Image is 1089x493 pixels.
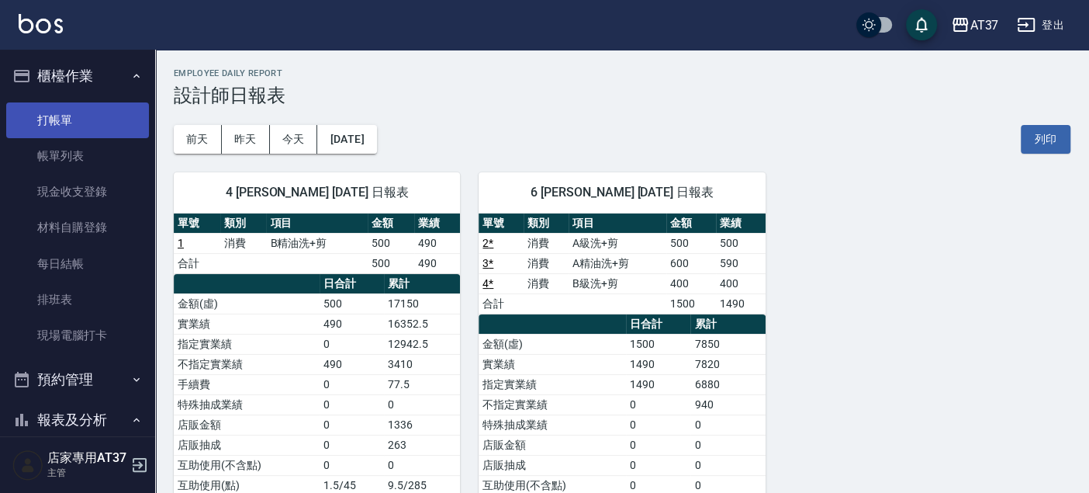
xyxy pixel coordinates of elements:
[320,274,384,294] th: 日合計
[317,125,376,154] button: [DATE]
[414,253,461,273] td: 490
[174,293,320,314] td: 金額(虛)
[6,102,149,138] a: 打帳單
[320,334,384,354] td: 0
[192,185,441,200] span: 4 [PERSON_NAME] [DATE] 日報表
[174,68,1070,78] h2: Employee Daily Report
[6,210,149,245] a: 材料自購登錄
[479,394,626,415] td: 不指定實業績
[384,435,461,455] td: 263
[626,334,691,354] td: 1500
[716,253,766,273] td: 590
[479,214,765,314] table: a dense table
[220,233,267,253] td: 消費
[320,455,384,475] td: 0
[178,237,184,249] a: 1
[626,314,691,335] th: 日合計
[479,415,626,435] td: 特殊抽成業績
[6,282,149,318] a: 排班表
[690,435,765,455] td: 0
[479,214,524,234] th: 單號
[479,293,524,314] td: 合計
[479,374,626,394] td: 指定實業績
[174,455,320,475] td: 互助使用(不含點)
[384,354,461,374] td: 3410
[524,214,569,234] th: 類別
[569,273,666,293] td: B級洗+剪
[320,415,384,435] td: 0
[970,16,998,35] div: AT37
[945,9,1004,41] button: AT37
[174,354,320,374] td: 不指定實業績
[1011,11,1070,40] button: 登出
[666,233,716,253] td: 500
[6,246,149,282] a: 每日結帳
[368,233,414,253] td: 500
[6,359,149,400] button: 預約管理
[19,14,63,33] img: Logo
[174,374,320,394] td: 手續費
[626,455,691,475] td: 0
[266,233,367,253] td: B精油洗+剪
[666,293,716,314] td: 1500
[174,253,220,273] td: 合計
[626,394,691,415] td: 0
[569,214,666,234] th: 項目
[524,273,569,293] td: 消費
[6,318,149,353] a: 現場電腦打卡
[174,334,320,354] td: 指定實業績
[174,125,222,154] button: 前天
[6,138,149,174] a: 帳單列表
[174,314,320,334] td: 實業績
[174,394,320,415] td: 特殊抽成業績
[414,214,461,234] th: 業績
[690,455,765,475] td: 0
[414,233,461,253] td: 490
[524,233,569,253] td: 消費
[479,354,626,374] td: 實業績
[666,214,716,234] th: 金額
[479,435,626,455] td: 店販金額
[569,233,666,253] td: A級洗+剪
[716,214,766,234] th: 業績
[690,394,765,415] td: 940
[47,466,126,480] p: 主管
[1021,125,1070,154] button: 列印
[690,415,765,435] td: 0
[384,274,461,294] th: 累計
[626,374,691,394] td: 1490
[222,125,270,154] button: 昨天
[690,374,765,394] td: 6880
[716,233,766,253] td: 500
[320,293,384,314] td: 500
[569,253,666,273] td: A精油洗+剪
[666,273,716,293] td: 400
[320,435,384,455] td: 0
[384,415,461,435] td: 1336
[174,214,460,274] table: a dense table
[174,214,220,234] th: 單號
[716,273,766,293] td: 400
[626,435,691,455] td: 0
[384,374,461,394] td: 77.5
[174,85,1070,106] h3: 設計師日報表
[497,185,746,200] span: 6 [PERSON_NAME] [DATE] 日報表
[906,9,937,40] button: save
[6,400,149,440] button: 報表及分析
[320,394,384,415] td: 0
[384,314,461,334] td: 16352.5
[320,314,384,334] td: 490
[690,354,765,374] td: 7820
[320,374,384,394] td: 0
[524,253,569,273] td: 消費
[384,455,461,475] td: 0
[384,394,461,415] td: 0
[690,334,765,354] td: 7850
[384,334,461,354] td: 12942.5
[220,214,267,234] th: 類別
[690,314,765,335] th: 累計
[368,214,414,234] th: 金額
[270,125,318,154] button: 今天
[716,293,766,314] td: 1490
[368,253,414,273] td: 500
